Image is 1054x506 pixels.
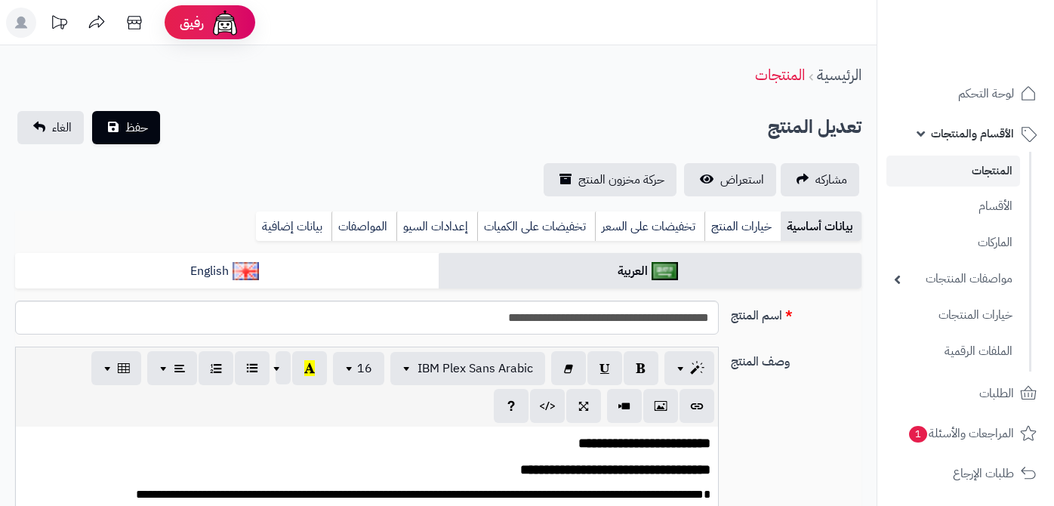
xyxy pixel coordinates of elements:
[908,423,1014,444] span: المراجعات والأسئلة
[704,211,781,242] a: خيارات المنتج
[52,119,72,137] span: الغاء
[979,383,1014,404] span: الطلبات
[755,63,805,86] a: المنتجات
[815,171,847,189] span: مشاركه
[439,253,862,290] a: العربية
[17,111,84,144] a: الغاء
[92,111,160,144] button: حفظ
[40,8,78,42] a: تحديثات المنصة
[953,463,1014,484] span: طلبات الإرجاع
[684,163,776,196] a: استعراض
[886,415,1045,452] a: المراجعات والأسئلة1
[396,211,477,242] a: إعدادات السيو
[725,301,868,325] label: اسم المنتج
[544,163,676,196] a: حركة مخزون المنتج
[909,425,927,442] span: 1
[886,263,1020,295] a: مواصفات المنتجات
[331,211,396,242] a: المواصفات
[886,375,1045,412] a: الطلبات
[720,171,764,189] span: استعراض
[886,455,1045,492] a: طلبات الإرجاع
[886,76,1045,112] a: لوحة التحكم
[886,190,1020,223] a: الأقسام
[333,352,384,385] button: 16
[578,171,664,189] span: حركة مخزون المنتج
[180,14,204,32] span: رفيق
[256,211,331,242] a: بيانات إضافية
[15,253,439,290] a: English
[886,156,1020,187] a: المنتجات
[958,83,1014,104] span: لوحة التحكم
[886,227,1020,259] a: الماركات
[210,8,240,38] img: ai-face.png
[357,359,372,378] span: 16
[595,211,704,242] a: تخفيضات على السعر
[886,299,1020,332] a: خيارات المنتجات
[418,359,533,378] span: IBM Plex Sans Arabic
[390,352,545,385] button: IBM Plex Sans Arabic
[931,123,1014,144] span: الأقسام والمنتجات
[125,119,148,137] span: حفظ
[951,11,1040,43] img: logo-2.png
[781,211,861,242] a: بيانات أساسية
[725,347,868,371] label: وصف المنتج
[886,335,1020,368] a: الملفات الرقمية
[652,262,678,280] img: العربية
[768,112,861,143] h2: تعديل المنتج
[477,211,595,242] a: تخفيضات على الكميات
[233,262,259,280] img: English
[781,163,859,196] a: مشاركه
[817,63,861,86] a: الرئيسية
